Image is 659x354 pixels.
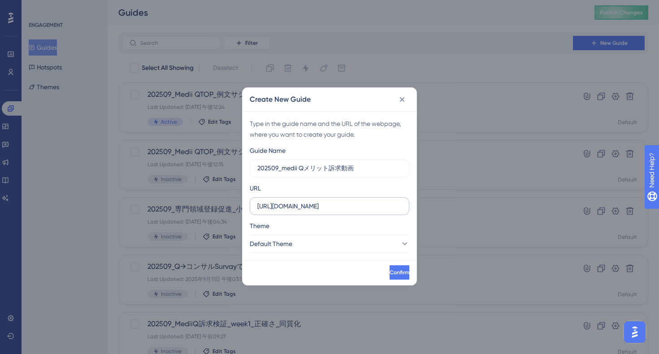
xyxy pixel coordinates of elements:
input: How to Create [257,164,402,173]
input: https://www.example.com [257,201,402,211]
span: Default Theme [250,238,292,249]
span: Theme [250,220,269,231]
span: Need Help? [21,2,56,13]
h2: Create New Guide [250,94,311,105]
div: Type in the guide name and the URL of the webpage, where you want to create your guide. [250,118,409,140]
div: URL [250,183,261,194]
iframe: UserGuiding AI Assistant Launcher [621,319,648,345]
span: Confirm [390,269,409,276]
div: Guide Name [250,145,286,156]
